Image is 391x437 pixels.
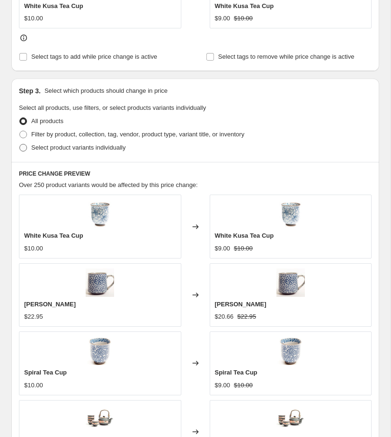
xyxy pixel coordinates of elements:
span: Select tags to remove while price change is active [218,53,355,60]
h2: Step 3. [19,86,41,96]
span: [PERSON_NAME] [215,301,267,308]
div: $22.95 [24,312,43,321]
span: Select tags to add while price change is active [31,53,157,60]
img: spiral_tea_cup_80x.jpg [86,337,114,365]
div: $10.00 [24,381,43,390]
img: shiki_yuzen_tea_set_80x.jpg [276,405,305,434]
h6: PRICE CHANGE PREVIEW [19,170,372,178]
div: $9.00 [215,244,231,253]
span: White Kusa Tea Cup [24,232,83,239]
span: Over 250 product variants would be affected by this price change: [19,181,198,188]
strike: $10.00 [234,244,253,253]
span: Select product variants individually [31,144,125,151]
span: White Kusa Tea Cup [24,2,83,9]
div: $10.00 [24,14,43,23]
img: white_kusa_tea_cup_80x.jpg [86,200,114,228]
span: White Kusa Tea Cup [215,2,274,9]
span: Spiral Tea Cup [24,369,67,376]
div: $9.00 [215,14,231,23]
span: Filter by product, collection, tag, vendor, product type, variant title, or inventory [31,131,244,138]
img: white_kusa_tea_cup_80x.jpg [276,200,305,228]
div: $10.00 [24,244,43,253]
span: White Kusa Tea Cup [215,232,274,239]
img: spiral_tea_cup_80x.jpg [276,337,305,365]
span: Select all products, use filters, or select products variants individually [19,104,206,111]
img: Daisy_Mug_80x.jpg [276,268,305,297]
img: Daisy_Mug_80x.jpg [86,268,114,297]
div: $20.66 [215,312,234,321]
img: shiki_yuzen_tea_set_80x.jpg [86,405,114,434]
div: $9.00 [215,381,231,390]
strike: $22.95 [237,312,256,321]
p: Select which products should change in price [44,86,168,96]
span: Spiral Tea Cup [215,369,258,376]
span: [PERSON_NAME] [24,301,76,308]
strike: $10.00 [234,381,253,390]
span: All products [31,117,63,125]
strike: $10.00 [234,14,253,23]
